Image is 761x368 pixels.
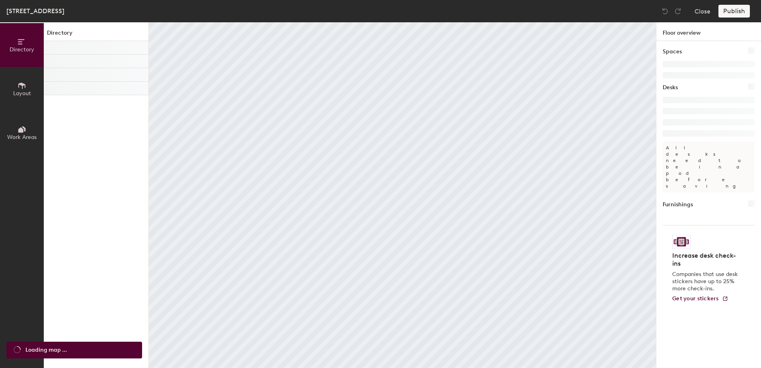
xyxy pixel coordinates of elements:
[7,134,37,141] span: Work Areas
[672,271,740,292] p: Companies that use desk stickers have up to 25% more check-ins.
[672,295,719,302] span: Get your stickers
[149,22,656,368] canvas: Map
[663,47,682,56] h1: Spaces
[672,296,728,302] a: Get your stickers
[6,6,64,16] div: [STREET_ADDRESS]
[672,252,740,268] h4: Increase desk check-ins
[663,141,755,192] p: All desks need to be in a pod before saving
[695,5,710,18] button: Close
[661,7,669,15] img: Undo
[663,200,693,209] h1: Furnishings
[663,83,678,92] h1: Desks
[674,7,682,15] img: Redo
[13,90,31,97] span: Layout
[10,46,34,53] span: Directory
[25,346,67,354] span: Loading map ...
[656,22,761,41] h1: Floor overview
[44,29,148,41] h1: Directory
[672,235,691,249] img: Sticker logo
